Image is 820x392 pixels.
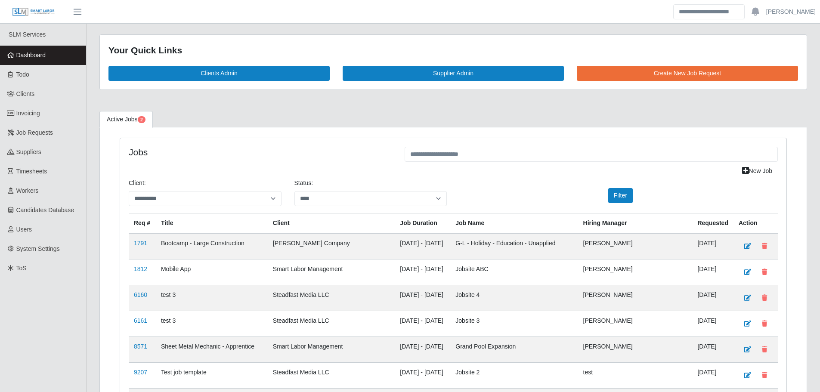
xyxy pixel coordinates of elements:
td: [DATE] - [DATE] [395,233,450,259]
a: 8571 [134,343,147,350]
button: Filter [608,188,633,203]
td: [DATE] [692,259,733,285]
span: Suppliers [16,148,41,155]
td: Jobsite 2 [450,362,578,388]
span: Invoicing [16,110,40,117]
td: [PERSON_NAME] [578,233,693,259]
td: [PERSON_NAME] [578,311,693,336]
span: Todo [16,71,29,78]
a: 9207 [134,369,147,376]
td: Steadfast Media LLC [268,285,395,311]
th: Title [156,213,268,233]
th: Hiring Manager [578,213,693,233]
th: Action [733,213,778,233]
td: Mobile App [156,259,268,285]
td: [DATE] - [DATE] [395,259,450,285]
th: Job Name [450,213,578,233]
td: [DATE] [692,336,733,362]
div: Your Quick Links [108,43,798,57]
a: New Job [736,164,778,179]
td: [DATE] - [DATE] [395,311,450,336]
td: test 3 [156,311,268,336]
td: [DATE] [692,311,733,336]
td: [DATE] [692,362,733,388]
a: Supplier Admin [343,66,564,81]
input: Search [673,4,745,19]
a: [PERSON_NAME] [766,7,816,16]
label: Client: [129,179,146,188]
a: 1812 [134,265,147,272]
td: Jobsite 3 [450,311,578,336]
th: Req # [129,213,156,233]
th: Job Duration [395,213,450,233]
span: Dashboard [16,52,46,59]
td: [PERSON_NAME] [578,259,693,285]
span: System Settings [16,245,60,252]
span: Users [16,226,32,233]
a: Clients Admin [108,66,330,81]
td: test [578,362,693,388]
td: Test job template [156,362,268,388]
td: test 3 [156,285,268,311]
td: Bootcamp - Large Construction [156,233,268,259]
a: 1791 [134,240,147,247]
a: Create New Job Request [577,66,798,81]
td: Steadfast Media LLC [268,311,395,336]
td: Smart Labor Management [268,259,395,285]
th: Requested [692,213,733,233]
span: Candidates Database [16,207,74,213]
td: G-L - Holiday - Education - Unapplied [450,233,578,259]
td: [DATE] - [DATE] [395,336,450,362]
img: SLM Logo [12,7,55,17]
td: [PERSON_NAME] Company [268,233,395,259]
td: Jobsite ABC [450,259,578,285]
h4: Jobs [129,147,392,157]
span: SLM Services [9,31,46,38]
th: Client [268,213,395,233]
a: Active Jobs [99,111,153,128]
td: [DATE] - [DATE] [395,362,450,388]
span: Clients [16,90,35,97]
td: [DATE] [692,233,733,259]
label: Status: [294,179,313,188]
td: Sheet Metal Mechanic - Apprentice [156,336,268,362]
td: [PERSON_NAME] [578,285,693,311]
td: [DATE] - [DATE] [395,285,450,311]
td: [PERSON_NAME] [578,336,693,362]
a: 6161 [134,317,147,324]
td: Jobsite 4 [450,285,578,311]
td: [DATE] [692,285,733,311]
td: Steadfast Media LLC [268,362,395,388]
td: Grand Pool Expansion [450,336,578,362]
a: 6160 [134,291,147,298]
span: Workers [16,187,39,194]
span: Timesheets [16,168,47,175]
span: Job Requests [16,129,53,136]
span: Pending Jobs [138,116,145,123]
td: Smart Labor Management [268,336,395,362]
span: ToS [16,265,27,272]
